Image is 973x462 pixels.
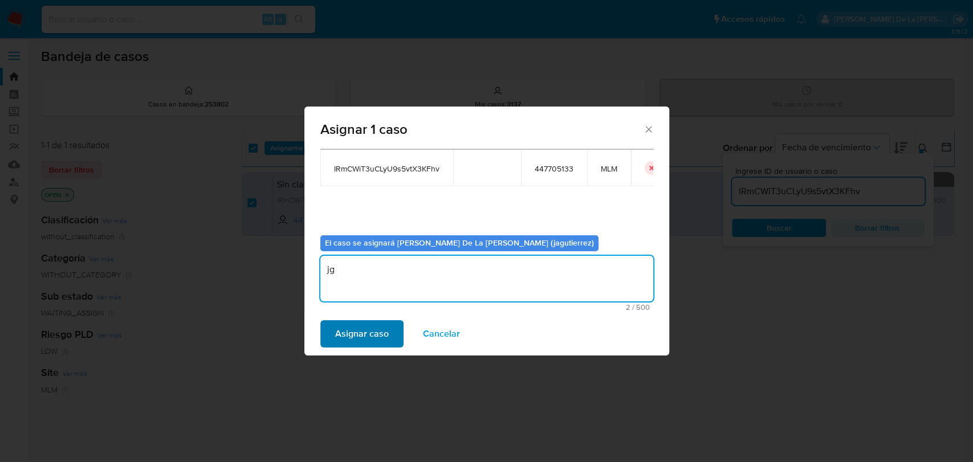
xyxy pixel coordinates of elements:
span: Cancelar [423,321,460,346]
b: El caso se asignará [PERSON_NAME] De La [PERSON_NAME] (jagutierrez) [325,237,594,248]
div: assign-modal [304,107,669,355]
span: 447705133 [535,163,573,174]
button: Asignar caso [320,320,404,347]
span: Asignar caso [335,321,389,346]
span: MLM [601,163,617,174]
span: Máximo 500 caracteres [324,304,650,311]
textarea: jg [320,256,653,301]
button: icon-button [645,161,658,175]
span: IRmCWiT3uCLyU9s5vtX3KFhv [334,163,439,174]
button: Cerrar ventana [643,124,653,134]
span: Asignar 1 caso [320,122,644,136]
button: Cancelar [408,320,475,347]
